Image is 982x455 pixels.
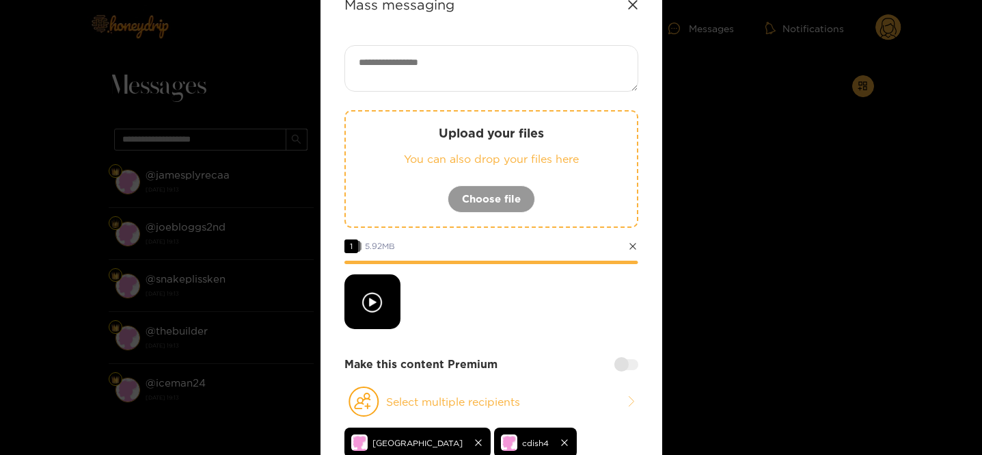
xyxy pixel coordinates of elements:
[344,356,497,372] strong: Make this content Premium
[448,185,535,213] button: Choose file
[522,435,549,451] span: cdish4
[373,125,610,141] p: Upload your files
[344,386,638,417] button: Select multiple recipients
[344,239,358,253] span: 1
[373,151,610,167] p: You can also drop your files here
[365,242,395,250] span: 5.92 MB
[351,434,368,451] img: no-avatar.png
[501,434,517,451] img: no-avatar.png
[372,435,463,451] span: [GEOGRAPHIC_DATA]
